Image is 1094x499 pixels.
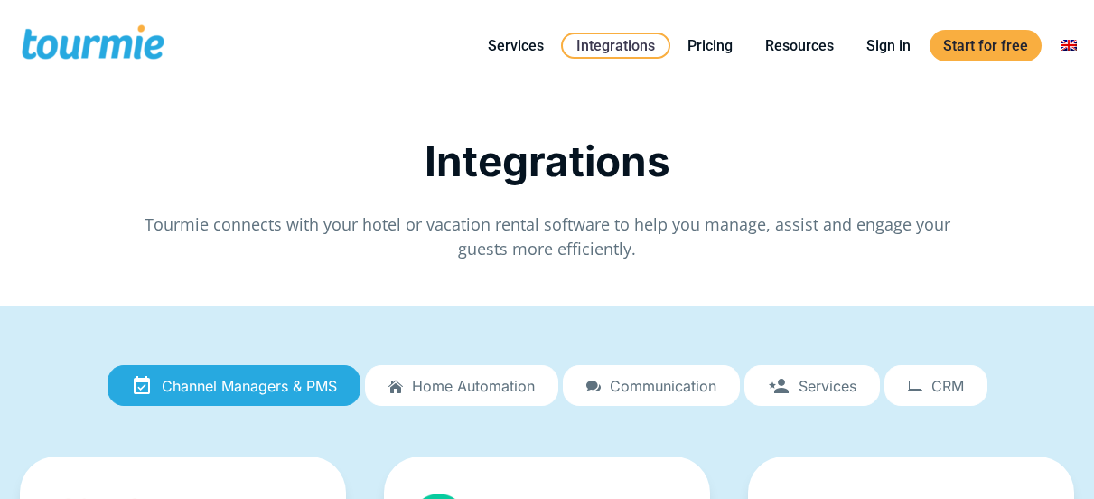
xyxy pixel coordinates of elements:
span: CRM [931,378,964,394]
a: Services [474,34,557,57]
a: Services [744,365,880,407]
a: Sign in [853,34,924,57]
a: Pricing [674,34,746,57]
a: CRM [884,365,987,407]
span: Services [799,378,856,394]
a: Channel Managers & PMS [108,365,360,407]
span: Integrations [425,136,670,186]
a: Communication [563,365,740,407]
a: Start for free [930,30,1042,61]
a: Integrations [561,33,670,59]
a: Resources [752,34,847,57]
span: Tourmie connects with your hotel or vacation rental software to help you manage, assist and engag... [145,213,950,259]
span: Communication [610,378,716,394]
a: Home automation [365,365,558,407]
span: Channel Managers & PMS [162,378,337,394]
span: Home automation [412,378,535,394]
